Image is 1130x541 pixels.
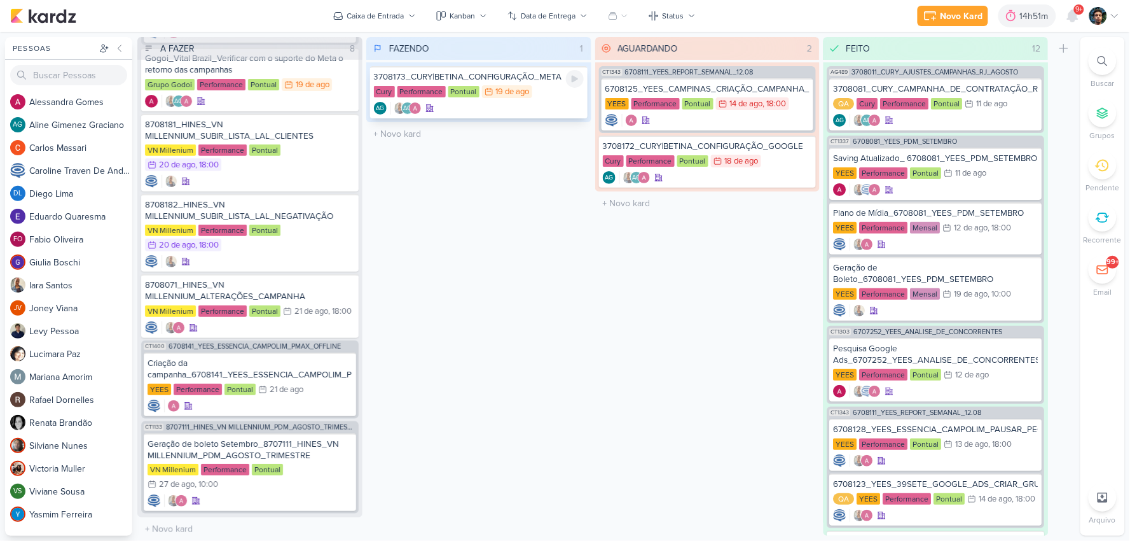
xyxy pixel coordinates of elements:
img: Alessandra Gomes [180,95,193,108]
div: Pesquisa Google Ads_6707252_YEES_ANALISE_DE_CONCORRENTES [834,343,1038,366]
img: Victoria Muller [10,461,25,476]
img: Eduardo Quaresma [10,209,25,224]
img: Yasmim Ferreira [10,507,25,522]
img: Caroline Traven De Andrade [10,163,25,178]
img: Alessandra Gomes [861,238,874,251]
div: Colaboradores: Iara Santos, Aline Gimenez Graciano, Alessandra Gomes [162,95,193,108]
div: 20 de ago [159,161,195,169]
div: Performance [174,384,222,395]
img: Lucimara Paz [10,346,25,362]
p: VS [14,488,22,495]
div: Performance [883,493,932,505]
div: 3708173_CURY|BETINA_CONFIGURAÇÃO_META [374,71,584,83]
div: Criador(a): Caroline Traven De Andrade [605,114,618,127]
img: Iara Santos [853,114,866,127]
span: CT1303 [830,328,851,335]
div: Aline Gimenez Graciano [834,114,846,127]
img: Levy Pessoa [10,323,25,339]
div: Mensal [911,288,941,300]
div: Pontual [682,98,713,109]
div: Colaboradores: Iara Santos [162,255,177,268]
div: 11 de ago [977,100,1008,108]
div: 27 de ago [159,481,195,489]
div: 8708071_HINES_VN MILLENNIUM_ALTERAÇÕES_CAMPANHA [145,279,355,302]
div: Colaboradores: Iara Santos, Aline Gimenez Graciano, Alessandra Gomes [850,114,881,127]
input: + Novo kard [598,194,818,213]
div: , 18:00 [988,224,1012,232]
div: E d u a r d o Q u a r e s m a [29,210,132,223]
div: , 18:00 [763,100,787,108]
div: 99+ [1107,257,1119,267]
div: R a f a e l D o r n e l l e s [29,393,132,407]
div: Performance [198,225,247,236]
div: Cury [857,98,878,109]
div: Aline Gimenez Graciano [861,114,874,127]
img: Caroline Traven De Andrade [861,385,874,398]
input: + Novo kard [369,125,589,143]
img: Alessandra Gomes [625,114,638,127]
div: VN Millenium [145,144,196,156]
div: V i c t o r i a M u l l e r [29,462,132,475]
div: I a r a S a n t o s [29,279,132,292]
div: Colaboradores: Iara Santos, Caroline Traven De Andrade, Alessandra Gomes [850,385,881,398]
div: Performance [197,79,245,90]
input: Buscar Pessoas [10,65,127,85]
div: Criador(a): Caroline Traven De Andrade [145,321,158,334]
img: Iara Santos [165,95,177,108]
div: YEES [857,493,881,505]
div: 8 [345,42,360,55]
div: , 10:00 [988,290,1012,299]
img: Carlos Massari [10,140,25,155]
div: VN Millenium [145,306,196,317]
span: CT1133 [144,424,163,431]
div: 12 [1028,42,1046,55]
img: Iara Santos [853,385,866,398]
img: Caroline Traven De Andrade [148,400,160,412]
div: Criador(a): Aline Gimenez Graciano [374,102,387,115]
img: Alessandra Gomes [145,95,158,108]
div: Performance [201,464,249,475]
div: F a b i o O l i v e i r a [29,233,132,246]
div: 14 de ago [730,100,763,108]
div: , 10:00 [195,481,218,489]
div: Colaboradores: Iara Santos, Caroline Traven De Andrade, Alessandra Gomes [850,183,881,196]
div: 21 de ago [294,307,328,316]
div: Gogoi_Vital Brazil_Verificar com o suporte do Meta o retorno das campanhas [145,53,355,76]
img: Caroline Traven De Andrade [145,255,158,268]
div: QA [834,493,855,505]
p: FO [13,236,22,243]
div: Cury [603,155,624,167]
img: Iara Santos [165,321,177,334]
div: Criador(a): Aline Gimenez Graciano [603,171,616,184]
div: 6708128_YEES_ESSENCIA_CAMPOLIM_PAUSAR_PEÇA_FACHADA [834,424,1038,435]
div: Criador(a): Caroline Traven De Andrade [834,454,846,467]
span: CT1343 [830,409,851,416]
div: Colaboradores: Iara Santos [850,304,866,317]
p: Recorrente [1084,234,1122,246]
div: R e n a t a B r a n d ã o [29,416,132,430]
div: , 18:00 [328,307,352,316]
span: 6707252_YEES_ANALISE_DE_CONCORRENTES [854,328,1003,335]
img: Caroline Traven De Andrade [834,238,846,251]
img: Alessandra Gomes [172,321,185,334]
div: 20 de ago [159,241,195,249]
div: YEES [834,222,857,234]
img: Rafael Dornelles [10,392,25,407]
span: 9+ [1076,4,1083,15]
div: Aline Gimenez Graciano [630,171,643,184]
img: Caroline Traven De Andrade [605,114,618,127]
div: Criador(a): Alessandra Gomes [145,95,158,108]
div: Fabio Oliveira [10,232,25,247]
div: S i l v i a n e N u n e s [29,439,132,453]
img: Alessandra Gomes [834,385,846,398]
div: 13 de ago [956,440,989,449]
img: Alessandra Gomes [861,509,874,522]
div: 3708172_CURY|BETINA_CONFIGURAÇÃO_GOOGLE [603,141,813,152]
img: Nelito Junior [1089,7,1107,25]
div: Aline Gimenez Graciano [603,171,616,184]
div: Criador(a): Caroline Traven De Andrade [834,304,846,317]
div: YEES [148,384,171,395]
div: Performance [860,222,908,234]
div: Aline Gimenez Graciano [172,95,185,108]
div: Pontual [911,167,942,179]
